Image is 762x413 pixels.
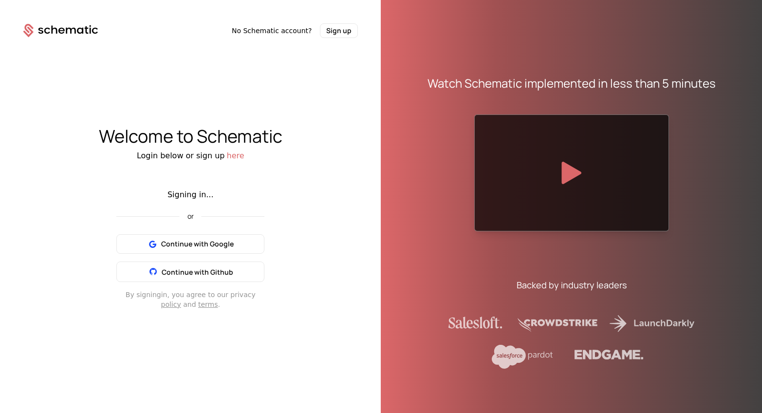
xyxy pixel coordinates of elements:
div: Watch Schematic implemented in less than 5 minutes [427,75,716,91]
span: Continue with Github [162,267,233,277]
a: terms [198,300,218,308]
div: Backed by industry leaders [517,278,627,292]
div: By signing in , you agree to our privacy and . [116,290,264,309]
a: policy [161,300,181,308]
span: Continue with Google [161,239,234,249]
span: or [180,213,202,220]
button: Continue with Google [116,234,264,254]
button: Sign up [320,23,358,38]
button: Continue with Github [116,262,264,282]
span: No Schematic account? [232,26,312,36]
div: Signing in... [116,189,264,201]
button: here [227,150,244,162]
